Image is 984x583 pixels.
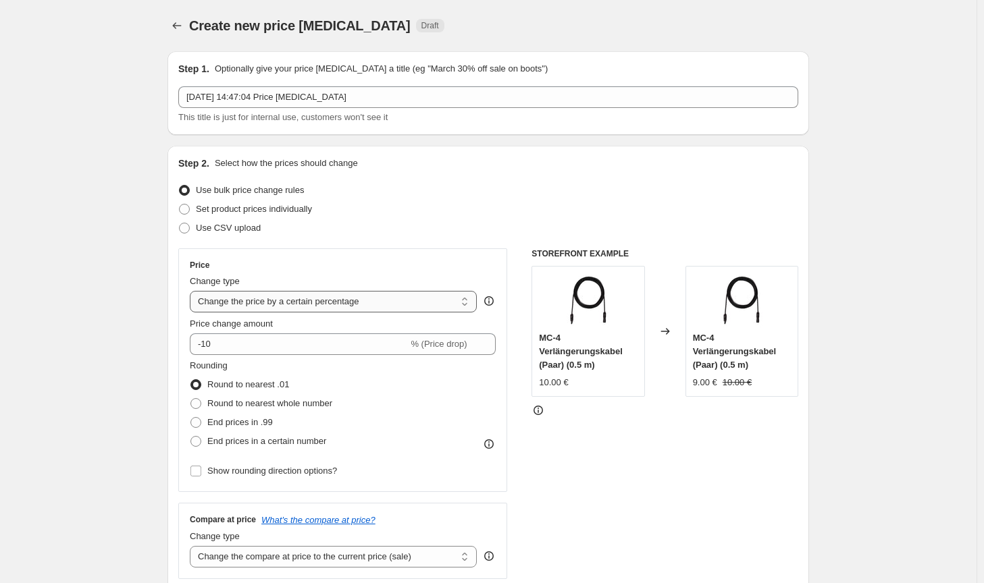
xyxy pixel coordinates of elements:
[215,62,548,76] p: Optionally give your price [MEDICAL_DATA] a title (eg "March 30% off sale on boots")
[532,248,798,259] h6: STOREFRONT EXAMPLE
[411,339,467,349] span: % (Price drop)
[561,273,615,327] img: kabel.3_1_80x.webp
[178,112,388,122] span: This title is just for internal use, customers won't see it
[482,294,496,308] div: help
[421,20,439,31] span: Draft
[178,86,798,108] input: 30% off holiday sale
[196,204,312,214] span: Set product prices individually
[207,466,337,476] span: Show rounding direction options?
[723,376,752,389] strike: 10.00 €
[693,376,717,389] div: 9.00 €
[207,379,289,389] span: Round to nearest .01
[190,276,240,286] span: Change type
[261,515,376,525] button: What's the compare at price?
[196,185,304,195] span: Use bulk price change rules
[207,436,326,446] span: End prices in a certain number
[693,333,777,370] span: MC-4 Verlängerungskabel (Paar) (0.5 m)
[196,223,261,233] span: Use CSV upload
[215,157,358,170] p: Select how the prices should change
[715,273,769,327] img: kabel.3_1_80x.webp
[539,333,623,370] span: MC-4 Verlängerungskabel (Paar) (0.5 m)
[190,260,209,271] h3: Price
[189,18,411,33] span: Create new price [MEDICAL_DATA]
[190,514,256,525] h3: Compare at price
[167,16,186,35] button: Price change jobs
[207,398,332,408] span: Round to nearest whole number
[190,333,408,355] input: -15
[190,531,240,541] span: Change type
[178,62,209,76] h2: Step 1.
[482,549,496,563] div: help
[190,360,228,370] span: Rounding
[190,318,273,329] span: Price change amount
[539,376,568,389] div: 10.00 €
[178,157,209,170] h2: Step 2.
[207,417,273,427] span: End prices in .99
